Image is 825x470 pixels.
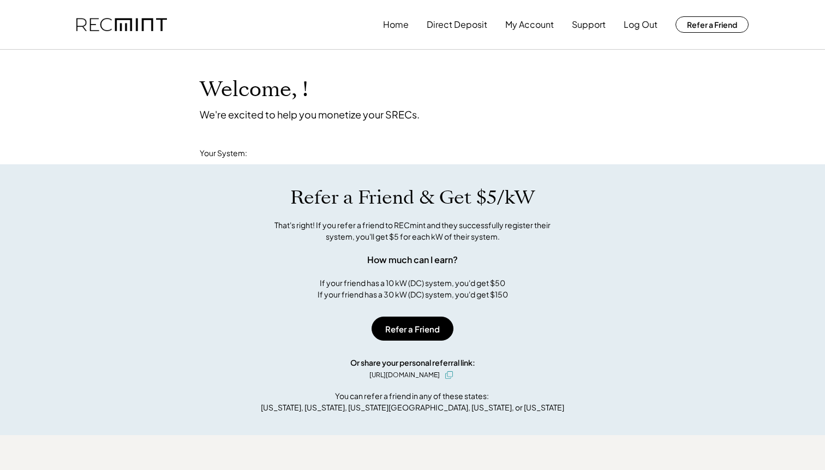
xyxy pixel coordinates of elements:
[383,14,409,35] button: Home
[262,219,563,242] div: That's right! If you refer a friend to RECmint and they successfully register their system, you'l...
[369,370,440,380] div: [URL][DOMAIN_NAME]
[76,18,167,32] img: recmint-logotype%403x.png
[372,317,453,341] button: Refer a Friend
[200,148,247,159] div: Your System:
[200,108,420,121] div: We're excited to help you monetize your SRECs.
[624,14,657,35] button: Log Out
[572,14,606,35] button: Support
[427,14,487,35] button: Direct Deposit
[318,277,508,300] div: If your friend has a 10 kW (DC) system, you'd get $50 If your friend has a 30 kW (DC) system, you...
[290,186,535,209] h1: Refer a Friend & Get $5/kW
[505,14,554,35] button: My Account
[675,16,749,33] button: Refer a Friend
[367,253,458,266] div: How much can I earn?
[261,390,564,413] div: You can refer a friend in any of these states: [US_STATE], [US_STATE], [US_STATE][GEOGRAPHIC_DATA...
[200,77,336,103] h1: Welcome, !
[350,357,475,368] div: Or share your personal referral link:
[443,368,456,382] button: click to copy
